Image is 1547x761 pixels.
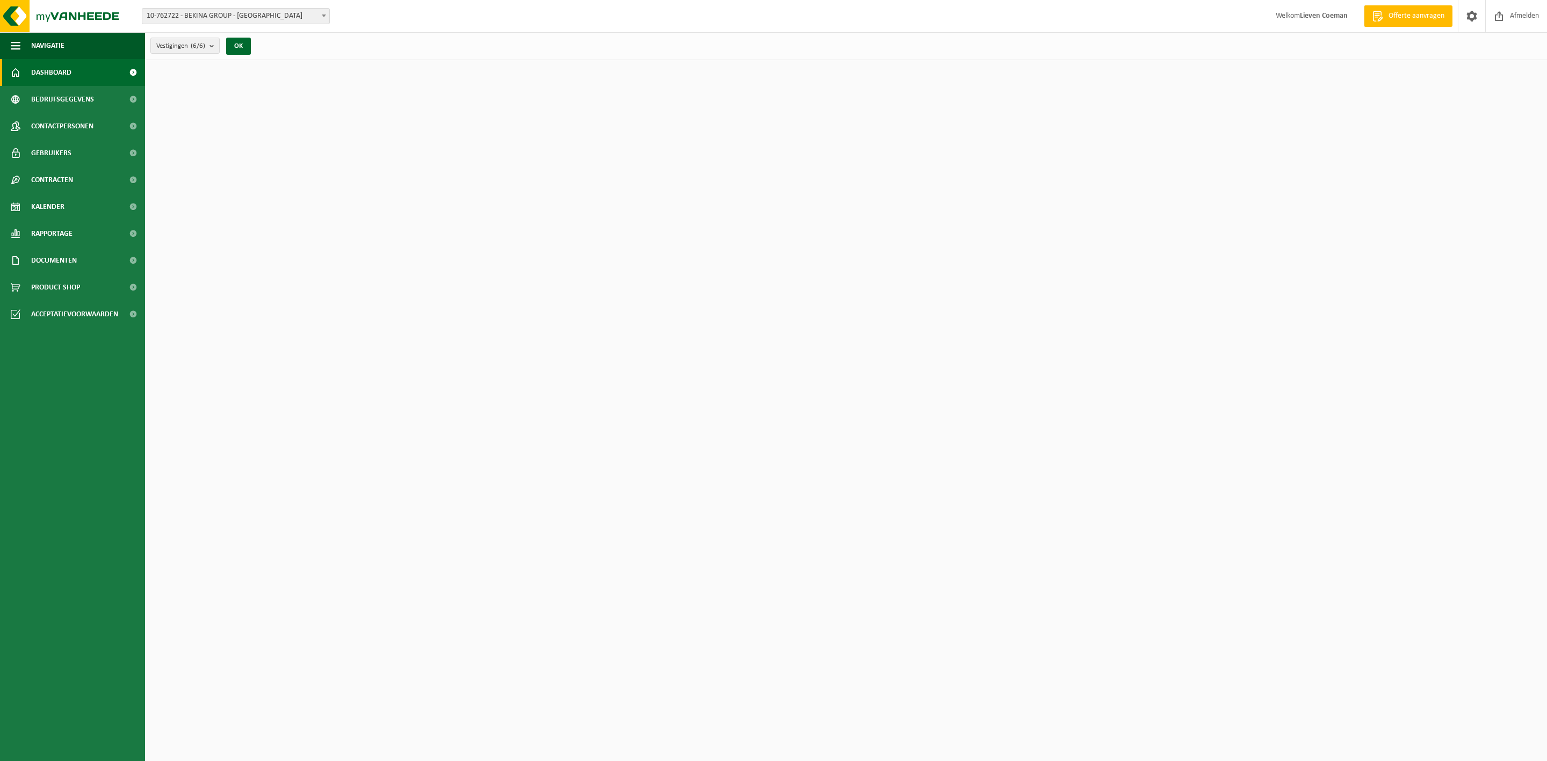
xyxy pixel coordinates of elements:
[191,42,205,49] count: (6/6)
[31,59,71,86] span: Dashboard
[226,38,251,55] button: OK
[31,247,77,274] span: Documenten
[31,166,73,193] span: Contracten
[142,9,329,24] span: 10-762722 - BEKINA GROUP - KLUISBERGEN
[142,8,330,24] span: 10-762722 - BEKINA GROUP - KLUISBERGEN
[31,32,64,59] span: Navigatie
[31,113,93,140] span: Contactpersonen
[31,140,71,166] span: Gebruikers
[31,86,94,113] span: Bedrijfsgegevens
[150,38,220,54] button: Vestigingen(6/6)
[156,38,205,54] span: Vestigingen
[1364,5,1452,27] a: Offerte aanvragen
[31,220,73,247] span: Rapportage
[31,193,64,220] span: Kalender
[1300,12,1348,20] strong: Lieven Coeman
[1386,11,1447,21] span: Offerte aanvragen
[31,301,118,328] span: Acceptatievoorwaarden
[31,274,80,301] span: Product Shop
